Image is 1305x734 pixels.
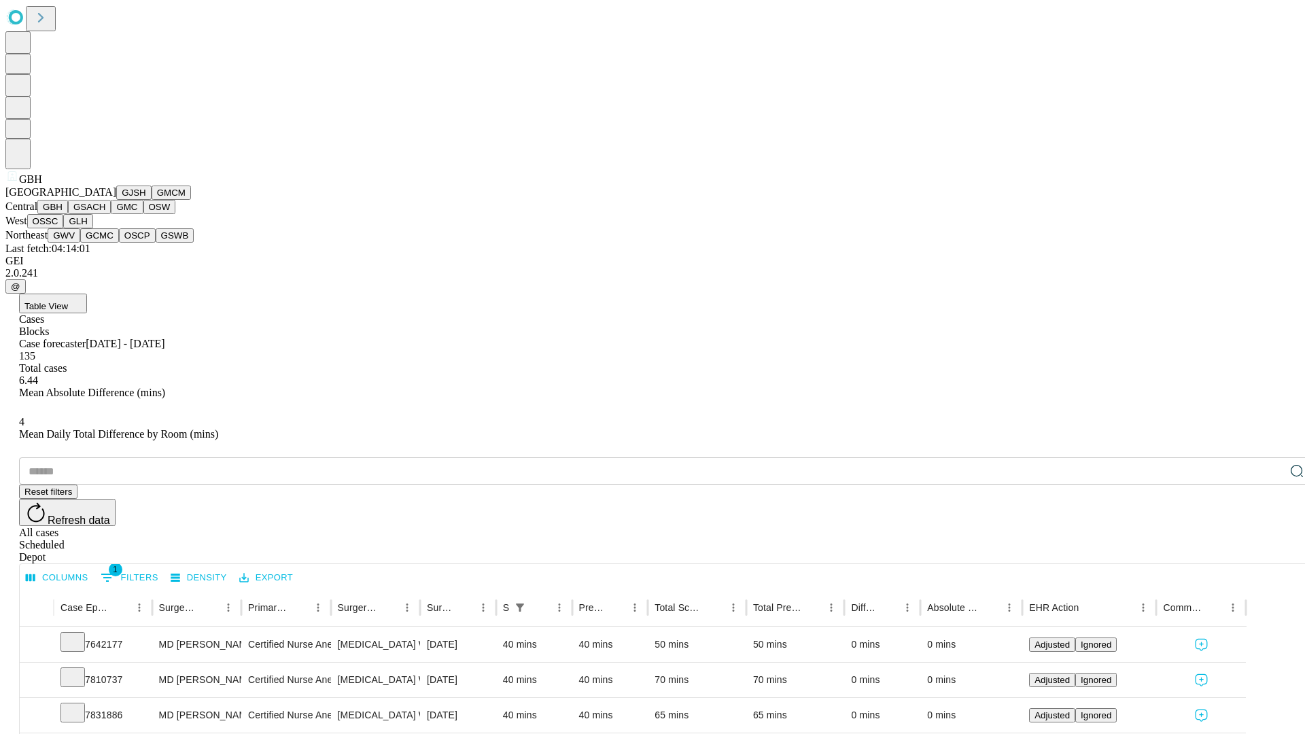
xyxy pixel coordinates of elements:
button: OSW [143,200,176,214]
div: EHR Action [1029,602,1079,613]
button: Show filters [97,567,162,589]
div: Total Predicted Duration [753,602,802,613]
button: GMC [111,200,143,214]
span: GBH [19,173,42,185]
div: MD [PERSON_NAME] [159,627,234,662]
button: Sort [455,598,474,617]
div: 65 mins [753,698,838,733]
button: Sort [200,598,219,617]
div: [MEDICAL_DATA] WITH [MEDICAL_DATA] AND/OR [MEDICAL_DATA] WITH OR WITHOUT D\T\C [338,698,413,733]
div: Surgery Name [338,602,377,613]
div: 0 mins [851,698,913,733]
div: 50 mins [753,627,838,662]
span: Table View [24,301,68,311]
button: OSCP [119,228,156,243]
span: Total cases [19,362,67,374]
div: 0 mins [927,663,1015,697]
button: Adjusted [1029,673,1075,687]
div: Difference [851,602,877,613]
button: Sort [803,598,822,617]
button: Menu [474,598,493,617]
button: Ignored [1075,708,1117,722]
span: Mean Absolute Difference (mins) [19,387,165,398]
div: Comments [1163,602,1202,613]
button: Show filters [510,598,529,617]
button: Expand [27,633,47,657]
button: Reset filters [19,485,77,499]
button: GWV [48,228,80,243]
div: 40 mins [579,627,642,662]
span: Refresh data [48,514,110,526]
div: Scheduled In Room Duration [503,602,509,613]
button: @ [5,279,26,294]
button: GLH [63,214,92,228]
div: 2.0.241 [5,267,1300,279]
span: [GEOGRAPHIC_DATA] [5,186,116,198]
button: Sort [1204,598,1223,617]
span: Ignored [1081,640,1111,650]
div: 7642177 [60,627,145,662]
div: 0 mins [927,627,1015,662]
button: Menu [1223,598,1242,617]
button: Menu [130,598,149,617]
button: GSACH [68,200,111,214]
span: Last fetch: 04:14:01 [5,243,90,254]
div: 40 mins [503,627,565,662]
span: 6.44 [19,374,38,386]
span: Mean Daily Total Difference by Room (mins) [19,428,218,440]
button: GCMC [80,228,119,243]
div: 65 mins [655,698,739,733]
span: Adjusted [1034,710,1070,720]
div: Surgery Date [427,602,453,613]
button: OSSC [27,214,64,228]
button: GMCM [152,186,191,200]
div: 70 mins [655,663,739,697]
button: Menu [822,598,841,617]
div: MD [PERSON_NAME] [159,663,234,697]
div: [DATE] [427,627,489,662]
button: Sort [379,598,398,617]
button: Sort [879,598,898,617]
div: GEI [5,255,1300,267]
button: GJSH [116,186,152,200]
button: Expand [27,669,47,693]
button: Table View [19,294,87,313]
button: Adjusted [1029,708,1075,722]
div: Certified Nurse Anesthetist [248,698,324,733]
button: Sort [531,598,550,617]
div: Certified Nurse Anesthetist [248,627,324,662]
div: 0 mins [851,663,913,697]
div: Primary Service [248,602,288,613]
button: GBH [37,200,68,214]
button: Ignored [1075,637,1117,652]
span: [DATE] - [DATE] [86,338,164,349]
div: Case Epic Id [60,602,109,613]
div: Predicted In Room Duration [579,602,606,613]
span: @ [11,281,20,292]
span: 1 [109,563,122,576]
button: Sort [290,598,309,617]
div: 7831886 [60,698,145,733]
div: 40 mins [579,698,642,733]
div: 40 mins [503,698,565,733]
span: Adjusted [1034,640,1070,650]
span: Case forecaster [19,338,86,349]
div: Certified Nurse Anesthetist [248,663,324,697]
div: [DATE] [427,698,489,733]
button: Sort [111,598,130,617]
button: Menu [625,598,644,617]
button: Ignored [1075,673,1117,687]
button: Menu [724,598,743,617]
div: MD [PERSON_NAME] [159,698,234,733]
span: Central [5,200,37,212]
button: Sort [606,598,625,617]
div: 0 mins [851,627,913,662]
span: Ignored [1081,710,1111,720]
div: [MEDICAL_DATA] WITH [MEDICAL_DATA] AND/OR [MEDICAL_DATA] WITH OR WITHOUT D\T\C [338,663,413,697]
button: Menu [219,598,238,617]
button: Expand [27,704,47,728]
span: Adjusted [1034,675,1070,685]
button: Sort [1080,598,1099,617]
span: 4 [19,416,24,427]
button: Refresh data [19,499,116,526]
